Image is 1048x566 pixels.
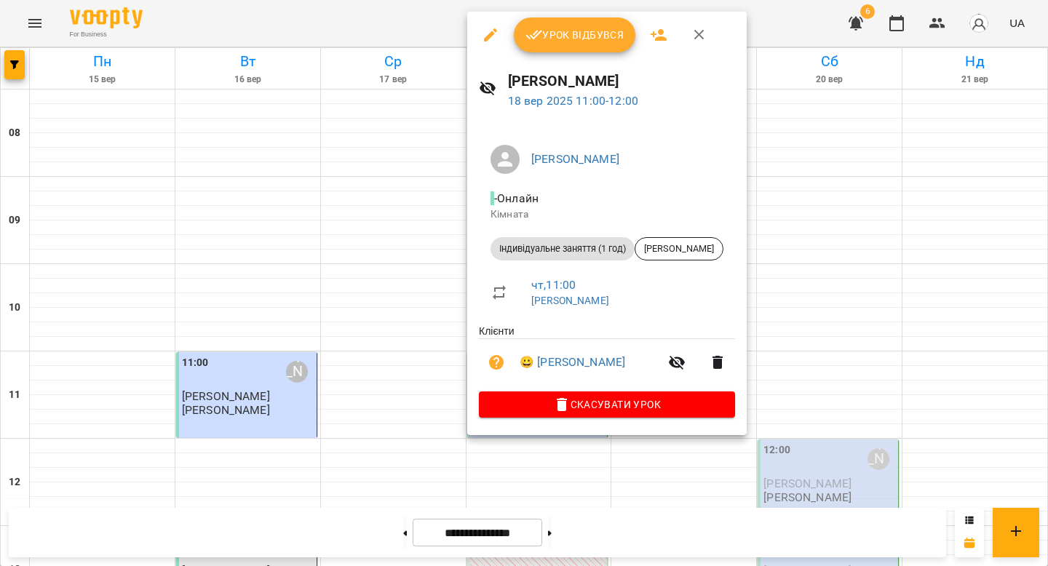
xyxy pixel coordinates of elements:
a: [PERSON_NAME] [531,295,609,306]
div: [PERSON_NAME] [635,237,723,260]
button: Візит ще не сплачено. Додати оплату? [479,345,514,380]
button: Урок відбувся [514,17,636,52]
h6: [PERSON_NAME] [508,70,735,92]
a: чт , 11:00 [531,278,576,292]
a: 😀 [PERSON_NAME] [520,354,625,371]
button: Скасувати Урок [479,391,735,418]
span: Скасувати Урок [491,396,723,413]
a: [PERSON_NAME] [531,152,619,166]
p: Кімната [491,207,723,222]
span: [PERSON_NAME] [635,242,723,255]
span: Індивідуальне заняття (1 год) [491,242,635,255]
ul: Клієнти [479,324,735,391]
span: Урок відбувся [525,26,624,44]
span: - Онлайн [491,191,541,205]
a: 18 вер 2025 11:00-12:00 [508,94,638,108]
